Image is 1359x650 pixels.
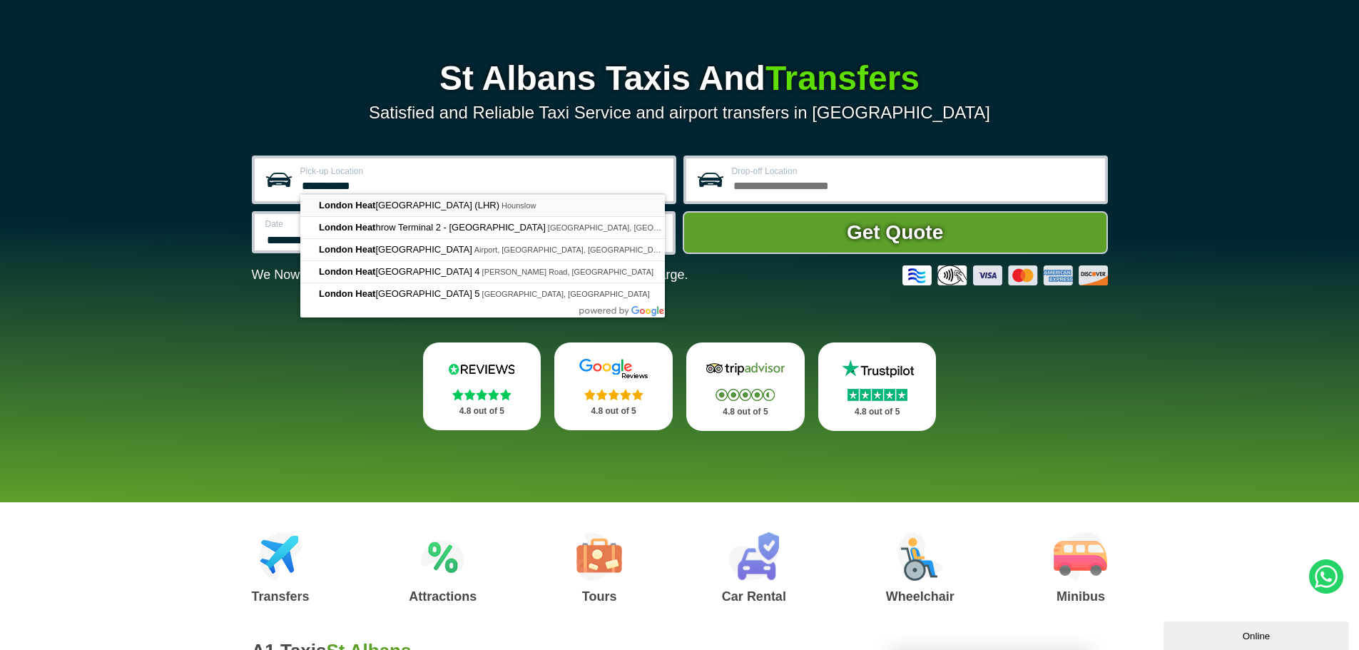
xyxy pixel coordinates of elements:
[571,358,656,380] img: Google
[423,342,541,430] a: Reviews.io Stars 4.8 out of 5
[502,201,536,210] span: Hounslow
[319,222,548,233] span: hrow Terminal 2 - [GEOGRAPHIC_DATA]
[252,103,1108,123] p: Satisfied and Reliable Taxi Service and airport transfers in [GEOGRAPHIC_DATA]
[902,265,1108,285] img: Credit And Debit Cards
[548,223,716,232] span: [GEOGRAPHIC_DATA], [GEOGRAPHIC_DATA]
[319,288,482,299] span: [GEOGRAPHIC_DATA] 5
[576,532,622,581] img: Tours
[722,590,786,603] h3: Car Rental
[259,532,302,581] img: Airport Transfers
[319,222,375,233] span: London Heat
[252,61,1108,96] h1: St Albans Taxis And
[252,268,688,283] p: We Now Accept Card & Contactless Payment In
[439,358,524,380] img: Reviews.io
[848,389,907,401] img: Stars
[319,266,375,277] span: London Heat
[319,244,375,255] span: London Heat
[702,403,789,421] p: 4.8 out of 5
[452,389,511,400] img: Stars
[409,590,477,603] h3: Attractions
[319,200,375,210] span: London Heat
[570,402,657,420] p: 4.8 out of 5
[319,244,474,255] span: [GEOGRAPHIC_DATA]
[1054,590,1107,603] h3: Minibus
[482,268,653,276] span: [PERSON_NAME] Road, [GEOGRAPHIC_DATA]
[703,358,788,380] img: Tripadvisor
[319,266,482,277] span: [GEOGRAPHIC_DATA] 4
[835,358,920,380] img: Trustpilot
[319,288,375,299] span: London Heat
[482,290,650,298] span: [GEOGRAPHIC_DATA], [GEOGRAPHIC_DATA]
[439,402,526,420] p: 4.8 out of 5
[765,59,920,97] span: Transfers
[683,211,1108,254] button: Get Quote
[252,590,310,603] h3: Transfers
[554,342,673,430] a: Google Stars 4.8 out of 5
[576,590,622,603] h3: Tours
[897,532,943,581] img: Wheelchair
[421,532,464,581] img: Attractions
[319,200,502,210] span: [GEOGRAPHIC_DATA] (LHR)
[265,220,449,228] label: Date
[716,389,775,401] img: Stars
[728,532,779,581] img: Car Rental
[886,590,955,603] h3: Wheelchair
[1164,619,1352,650] iframe: chat widget
[686,342,805,431] a: Tripadvisor Stars 4.8 out of 5
[818,342,937,431] a: Trustpilot Stars 4.8 out of 5
[474,245,670,254] span: Airport, [GEOGRAPHIC_DATA], [GEOGRAPHIC_DATA]
[300,167,665,176] label: Pick-up Location
[1054,532,1107,581] img: Minibus
[732,167,1096,176] label: Drop-off Location
[834,403,921,421] p: 4.8 out of 5
[584,389,643,400] img: Stars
